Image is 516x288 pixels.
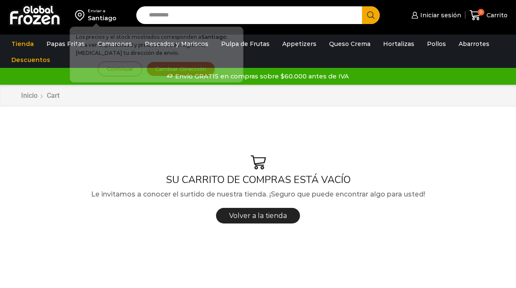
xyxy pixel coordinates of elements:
[484,11,508,19] span: Carrito
[229,212,287,220] span: Volver a la tienda
[146,62,215,76] button: Cambiar Dirección
[88,8,116,14] div: Enviar a
[423,36,450,52] a: Pollos
[409,7,461,24] a: Iniciar sesión
[216,208,300,223] a: Volver a la tienda
[278,36,321,52] a: Appetizers
[75,8,88,22] img: address-field-icon.svg
[15,189,501,200] p: Le invitamos a conocer el surtido de nuestra tienda. ¡Seguro que puede encontrar algo para usted!
[379,36,419,52] a: Hortalizas
[7,52,54,68] a: Descuentos
[76,33,237,57] p: Los precios y el stock mostrados corresponden a . Para ver disponibilidad y precios en otras regi...
[325,36,375,52] a: Queso Crema
[88,14,116,22] div: Santiago
[42,36,89,52] a: Papas Fritas
[470,5,508,25] a: 0 Carrito
[454,36,494,52] a: Abarrotes
[15,174,501,186] h1: SU CARRITO DE COMPRAS ESTÁ VACÍO
[21,91,38,101] a: Inicio
[47,92,59,100] span: Cart
[362,6,380,24] button: Search button
[217,36,274,52] a: Pulpa de Frutas
[201,34,227,40] strong: Santiago
[7,36,38,52] a: Tienda
[98,62,142,76] button: Continuar
[418,11,461,19] span: Iniciar sesión
[478,9,484,16] span: 0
